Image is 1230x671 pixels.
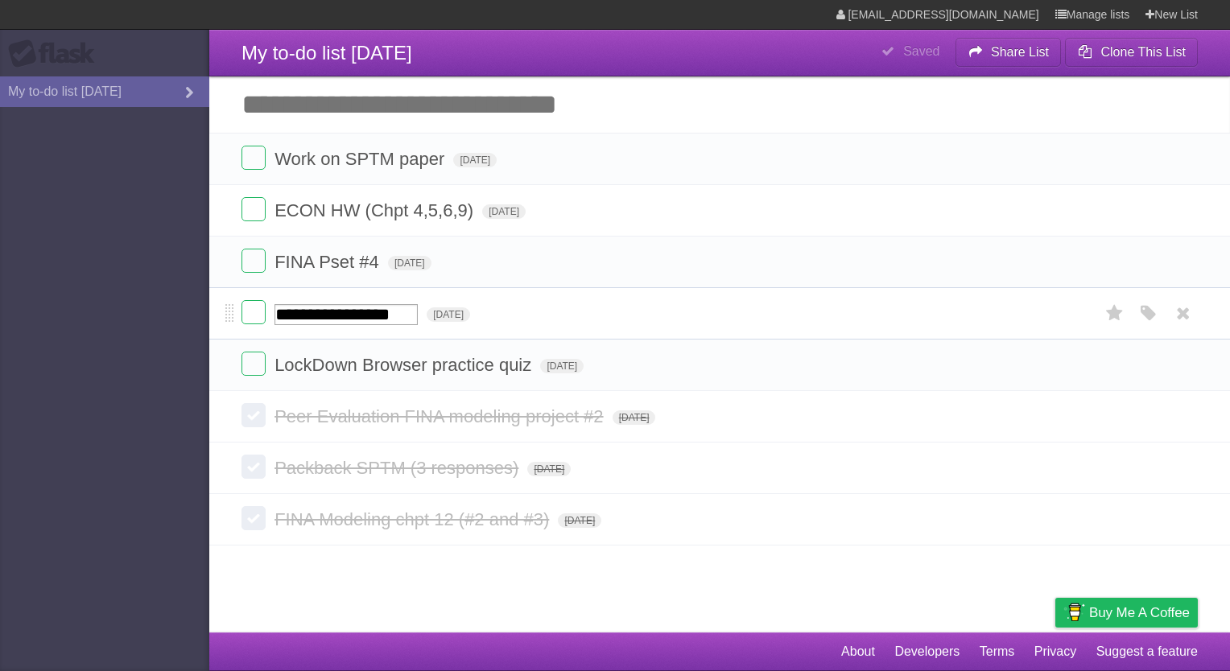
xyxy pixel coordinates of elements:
span: FINA Pset #4 [274,252,383,272]
button: Clone This List [1065,38,1198,67]
span: Buy me a coffee [1089,599,1190,627]
span: My to-do list [DATE] [241,42,412,64]
span: Peer Evaluation FINA modeling project #2 [274,406,607,426]
label: Done [241,352,266,376]
div: Flask [8,39,105,68]
img: Buy me a coffee [1063,599,1085,626]
a: Privacy [1034,636,1076,667]
button: Share List [956,38,1062,67]
a: Terms [980,636,1015,667]
span: [DATE] [613,410,656,425]
a: Buy me a coffee [1055,598,1198,628]
span: LockDown Browser practice quiz [274,355,535,375]
label: Done [241,146,266,170]
span: [DATE] [527,462,571,476]
span: Work on SPTM paper [274,149,448,169]
span: [DATE] [427,307,470,322]
span: [DATE] [540,359,584,373]
span: ECON HW (Chpt 4,5,6,9) [274,200,477,220]
label: Done [241,403,266,427]
span: FINA Modeling chpt 12 (#2 and #3) [274,509,553,529]
span: [DATE] [558,513,601,528]
span: [DATE] [453,153,497,167]
a: Developers [894,636,960,667]
span: [DATE] [388,256,431,270]
span: Packback SPTM (3 responses) [274,458,522,478]
label: Done [241,455,266,479]
label: Done [241,197,266,221]
label: Done [241,249,266,273]
label: Done [241,300,266,324]
b: Clone This List [1100,45,1186,59]
label: Star task [1100,300,1130,327]
span: [DATE] [482,204,526,219]
label: Done [241,506,266,530]
a: Suggest a feature [1096,636,1198,667]
b: Share List [991,45,1049,59]
b: Saved [903,44,939,58]
a: About [841,636,875,667]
